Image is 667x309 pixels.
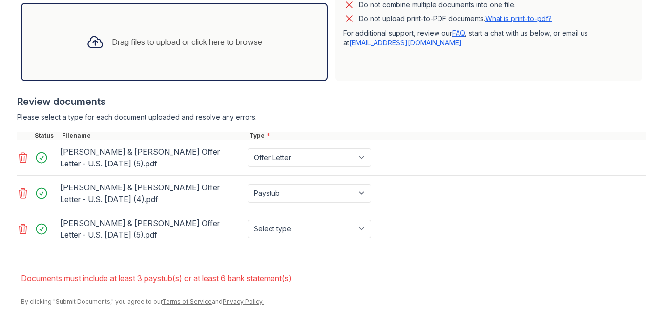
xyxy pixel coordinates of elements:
[17,95,646,108] div: Review documents
[223,298,264,305] a: Privacy Policy.
[60,132,248,140] div: Filename
[17,112,646,122] div: Please select a type for each document uploaded and resolve any errors.
[349,39,462,47] a: [EMAIL_ADDRESS][DOMAIN_NAME]
[33,132,60,140] div: Status
[162,298,212,305] a: Terms of Service
[60,144,244,171] div: [PERSON_NAME] & [PERSON_NAME] Offer Letter - U.S. [DATE] (5).pdf
[60,180,244,207] div: [PERSON_NAME] & [PERSON_NAME] Offer Letter - U.S. [DATE] (4).pdf
[452,29,465,37] a: FAQ
[343,28,634,48] p: For additional support, review our , start a chat with us below, or email us at
[112,36,262,48] div: Drag files to upload or click here to browse
[359,14,552,23] p: Do not upload print-to-PDF documents.
[485,14,552,22] a: What is print-to-pdf?
[248,132,646,140] div: Type
[60,215,244,243] div: [PERSON_NAME] & [PERSON_NAME] Offer Letter - U.S. [DATE] (5).pdf
[21,298,646,306] div: By clicking "Submit Documents," you agree to our and
[21,268,646,288] li: Documents must include at least 3 paystub(s) or at least 6 bank statement(s)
